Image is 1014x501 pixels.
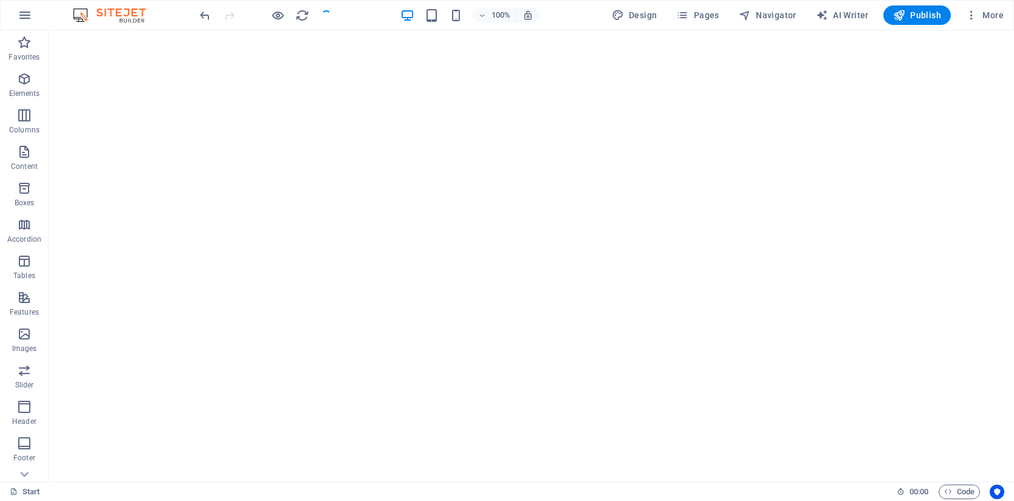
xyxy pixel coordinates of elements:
[10,485,40,499] a: Click to cancel selection. Double-click to open Pages
[198,9,212,22] i: Undo: Change pages (Ctrl+Z)
[918,487,920,496] span: :
[7,234,41,244] p: Accordion
[12,344,37,353] p: Images
[734,5,801,25] button: Navigator
[295,8,309,22] button: reload
[70,8,161,22] img: Editor Logo
[12,417,36,426] p: Header
[295,9,309,22] i: Reload page
[9,52,39,62] p: Favorites
[965,9,1004,21] span: More
[939,485,980,499] button: Code
[13,453,35,463] p: Footer
[607,5,662,25] div: Design (Ctrl+Alt+Y)
[522,10,533,21] i: On resize automatically adjust zoom level to fit chosen device.
[961,5,1009,25] button: More
[893,9,941,21] span: Publish
[910,485,928,499] span: 00 00
[897,485,929,499] h6: Session time
[671,5,724,25] button: Pages
[676,9,719,21] span: Pages
[990,485,1004,499] button: Usercentrics
[811,5,874,25] button: AI Writer
[15,198,35,208] p: Boxes
[197,8,212,22] button: undo
[11,162,38,171] p: Content
[10,307,39,317] p: Features
[15,380,34,390] p: Slider
[944,485,975,499] span: Code
[13,271,35,281] p: Tables
[607,5,662,25] button: Design
[739,9,796,21] span: Navigator
[883,5,951,25] button: Publish
[491,8,510,22] h6: 100%
[612,9,657,21] span: Design
[473,8,516,22] button: 100%
[9,125,39,135] p: Columns
[9,89,40,98] p: Elements
[270,8,285,22] button: Click here to leave preview mode and continue editing
[816,9,869,21] span: AI Writer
